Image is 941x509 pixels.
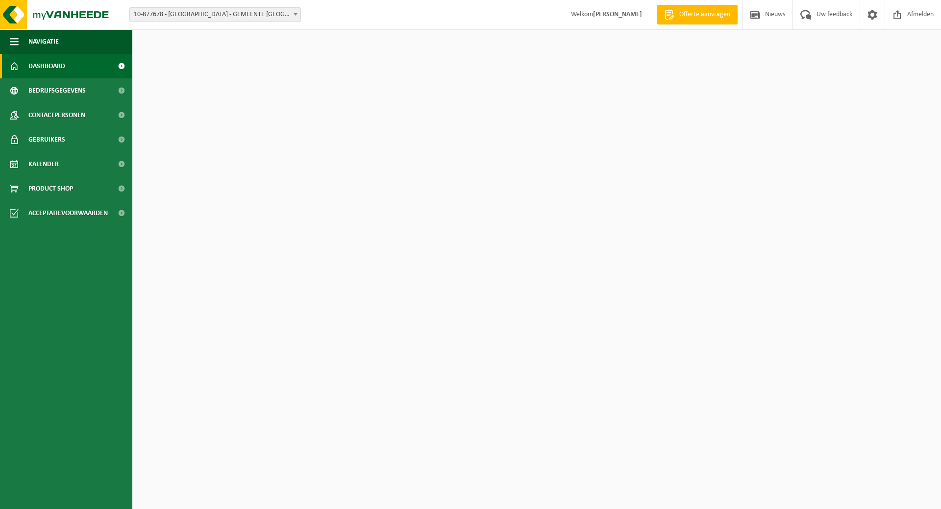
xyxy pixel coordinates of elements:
span: 10-877678 - GBS LINDENLAAN - GEMEENTE BEVEREN - KOSTENPLAATS 6 - BEVEREN-WAAS [129,7,301,22]
span: Gebruikers [28,127,65,152]
span: Acceptatievoorwaarden [28,201,108,225]
a: Offerte aanvragen [657,5,738,24]
span: Contactpersonen [28,103,85,127]
strong: [PERSON_NAME] [593,11,642,18]
span: Kalender [28,152,59,176]
span: Bedrijfsgegevens [28,78,86,103]
span: Offerte aanvragen [677,10,733,20]
span: 10-877678 - GBS LINDENLAAN - GEMEENTE BEVEREN - KOSTENPLAATS 6 - BEVEREN-WAAS [130,8,300,22]
span: Product Shop [28,176,73,201]
span: Navigatie [28,29,59,54]
span: Dashboard [28,54,65,78]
